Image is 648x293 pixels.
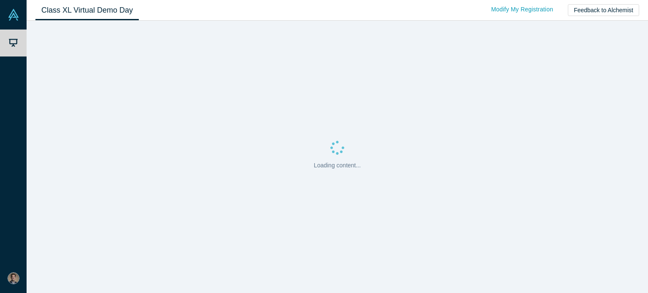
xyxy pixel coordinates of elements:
a: Class XL Virtual Demo Day [35,0,139,20]
img: Jake Thomsen's Account [8,272,19,284]
img: Alchemist Vault Logo [8,9,19,21]
a: Modify My Registration [482,2,562,17]
p: Loading content... [314,161,361,170]
button: Feedback to Alchemist [568,4,639,16]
